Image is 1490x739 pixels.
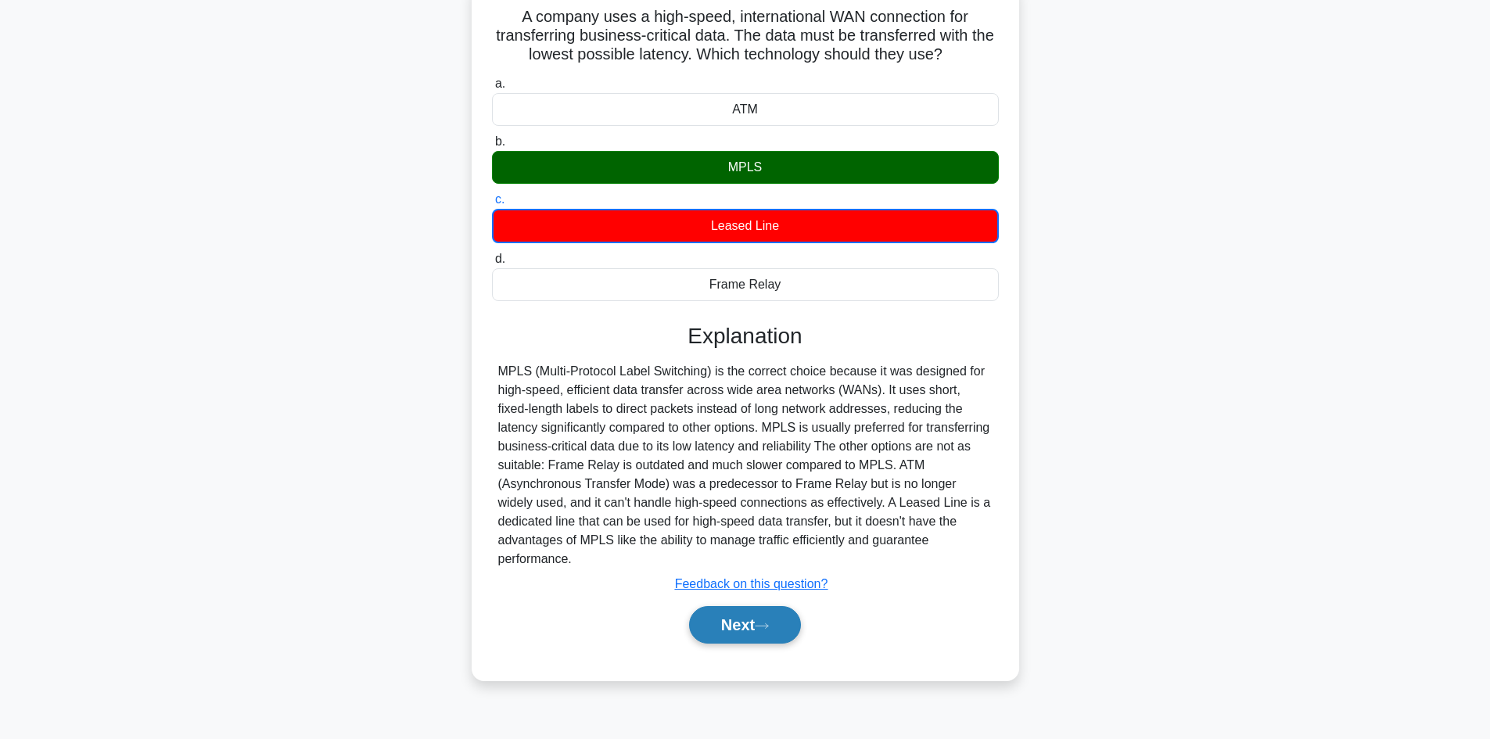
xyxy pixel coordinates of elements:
[492,268,999,301] div: Frame Relay
[501,323,989,350] h3: Explanation
[495,192,504,206] span: c.
[492,151,999,184] div: MPLS
[675,577,828,590] a: Feedback on this question?
[689,606,801,644] button: Next
[495,77,505,90] span: a.
[495,252,505,265] span: d.
[492,93,999,126] div: ATM
[498,362,993,569] div: MPLS (Multi-Protocol Label Switching) is the correct choice because it was designed for high-spee...
[492,209,999,243] div: Leased Line
[495,135,505,148] span: b.
[490,7,1000,65] h5: A company uses a high-speed, international WAN connection for transferring business-critical data...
